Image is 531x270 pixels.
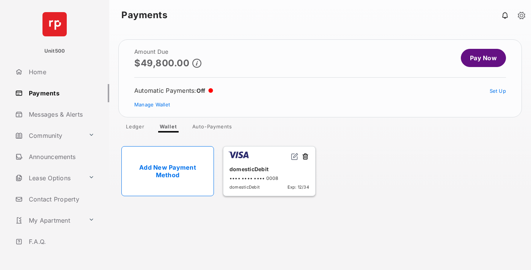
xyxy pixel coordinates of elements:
a: Lease Options [12,169,85,187]
div: Automatic Payments : [134,87,213,94]
div: domesticDebit [229,163,309,175]
h2: Amount Due [134,49,201,55]
span: Off [196,87,206,94]
img: svg+xml;base64,PHN2ZyB4bWxucz0iaHR0cDovL3d3dy53My5vcmcvMjAwMC9zdmciIHdpZHRoPSI2NCIgaGVpZ2h0PSI2NC... [42,12,67,36]
a: Auto-Payments [186,123,238,133]
a: Manage Wallet [134,101,170,108]
strong: Payments [121,11,167,20]
p: $49,800.00 [134,58,189,68]
a: Messages & Alerts [12,105,109,123]
a: Announcements [12,148,109,166]
a: Add New Payment Method [121,146,214,196]
a: Home [12,63,109,81]
a: F.A.Q. [12,233,109,251]
span: domesticDebit [229,184,260,190]
a: Payments [12,84,109,102]
div: •••• •••• •••• 0008 [229,175,309,181]
span: Exp: 12/34 [287,184,309,190]
p: Unit500 [44,47,65,55]
a: My Apartment [12,211,85,229]
a: Ledger [120,123,151,133]
a: Community [12,126,85,145]
a: Contact Property [12,190,109,208]
img: svg+xml;base64,PHN2ZyB2aWV3Qm94PSIwIDAgMjQgMjQiIHdpZHRoPSIxNiIgaGVpZ2h0PSIxNiIgZmlsbD0ibm9uZSIgeG... [291,153,298,160]
a: Set Up [490,88,506,94]
a: Wallet [154,123,183,133]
